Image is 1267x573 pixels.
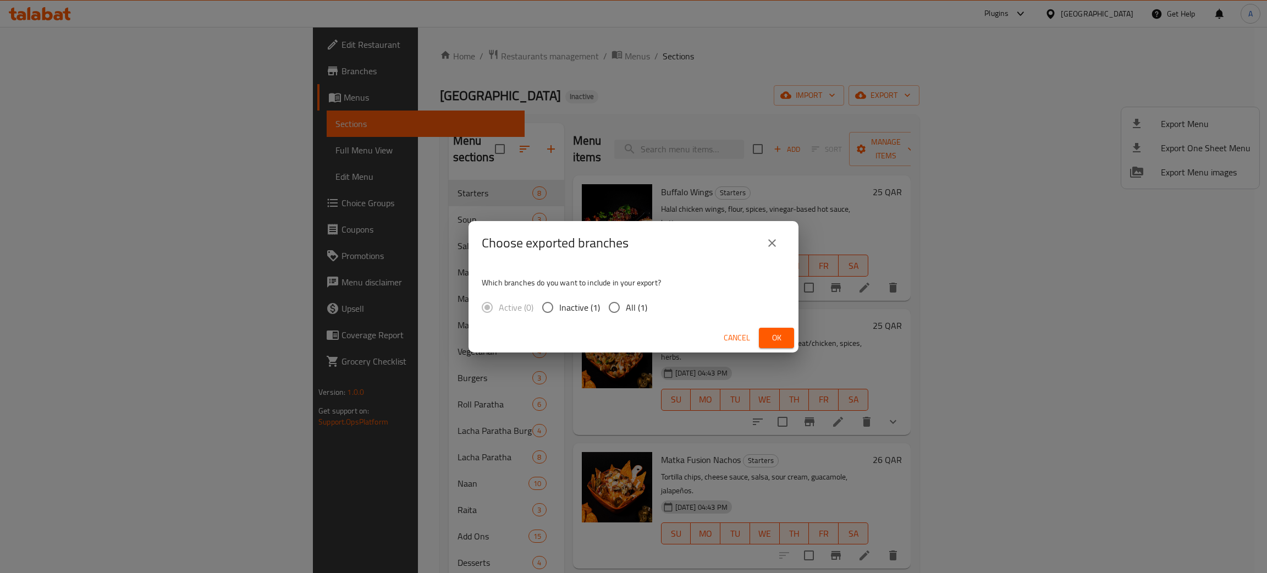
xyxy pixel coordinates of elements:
[768,331,785,345] span: Ok
[499,301,533,314] span: Active (0)
[626,301,647,314] span: All (1)
[759,230,785,256] button: close
[482,234,629,252] h2: Choose exported branches
[719,328,754,348] button: Cancel
[759,328,794,348] button: Ok
[559,301,600,314] span: Inactive (1)
[724,331,750,345] span: Cancel
[482,277,785,288] p: Which branches do you want to include in your export?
